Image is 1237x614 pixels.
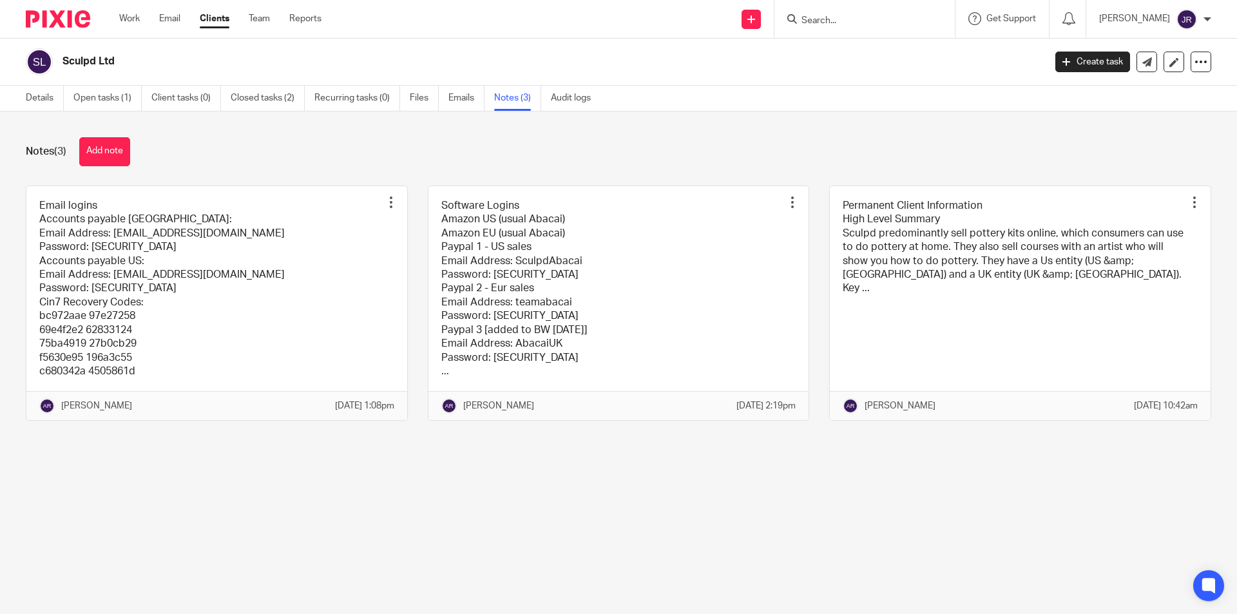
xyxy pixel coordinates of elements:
[865,399,935,412] p: [PERSON_NAME]
[314,86,400,111] a: Recurring tasks (0)
[986,14,1036,23] span: Get Support
[1176,9,1197,30] img: svg%3E
[289,12,321,25] a: Reports
[1134,399,1198,412] p: [DATE] 10:42am
[1099,12,1170,25] p: [PERSON_NAME]
[494,86,541,111] a: Notes (3)
[249,12,270,25] a: Team
[448,86,484,111] a: Emails
[231,86,305,111] a: Closed tasks (2)
[26,145,66,158] h1: Notes
[736,399,796,412] p: [DATE] 2:19pm
[200,12,229,25] a: Clients
[39,398,55,414] img: svg%3E
[151,86,221,111] a: Client tasks (0)
[159,12,180,25] a: Email
[441,398,457,414] img: svg%3E
[1055,52,1130,72] a: Create task
[410,86,439,111] a: Files
[335,399,394,412] p: [DATE] 1:08pm
[119,12,140,25] a: Work
[463,399,534,412] p: [PERSON_NAME]
[26,48,53,75] img: svg%3E
[843,398,858,414] img: svg%3E
[26,86,64,111] a: Details
[61,399,132,412] p: [PERSON_NAME]
[62,55,841,68] h2: Sculpd Ltd
[800,15,916,27] input: Search
[26,10,90,28] img: Pixie
[79,137,130,166] button: Add note
[551,86,600,111] a: Audit logs
[54,146,66,157] span: (3)
[73,86,142,111] a: Open tasks (1)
